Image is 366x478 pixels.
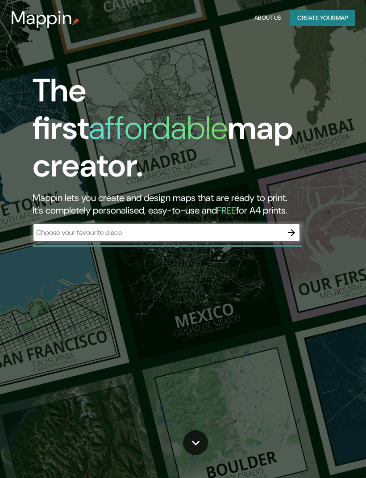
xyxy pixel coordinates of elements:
img: mappin-pin [72,18,79,25]
h3: Mappin [11,7,72,29]
h2: Mappin lets you create and design maps that are ready to print. It's completely personalised, eas... [33,192,325,217]
button: Create yourmap [290,10,355,26]
h1: The first map creator. [33,72,325,192]
h5: FREE [217,204,236,217]
input: Choose your favourite place [33,227,283,238]
button: About Us [252,10,283,26]
h1: affordable [89,107,228,149]
iframe: Help widget launcher [287,443,356,468]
